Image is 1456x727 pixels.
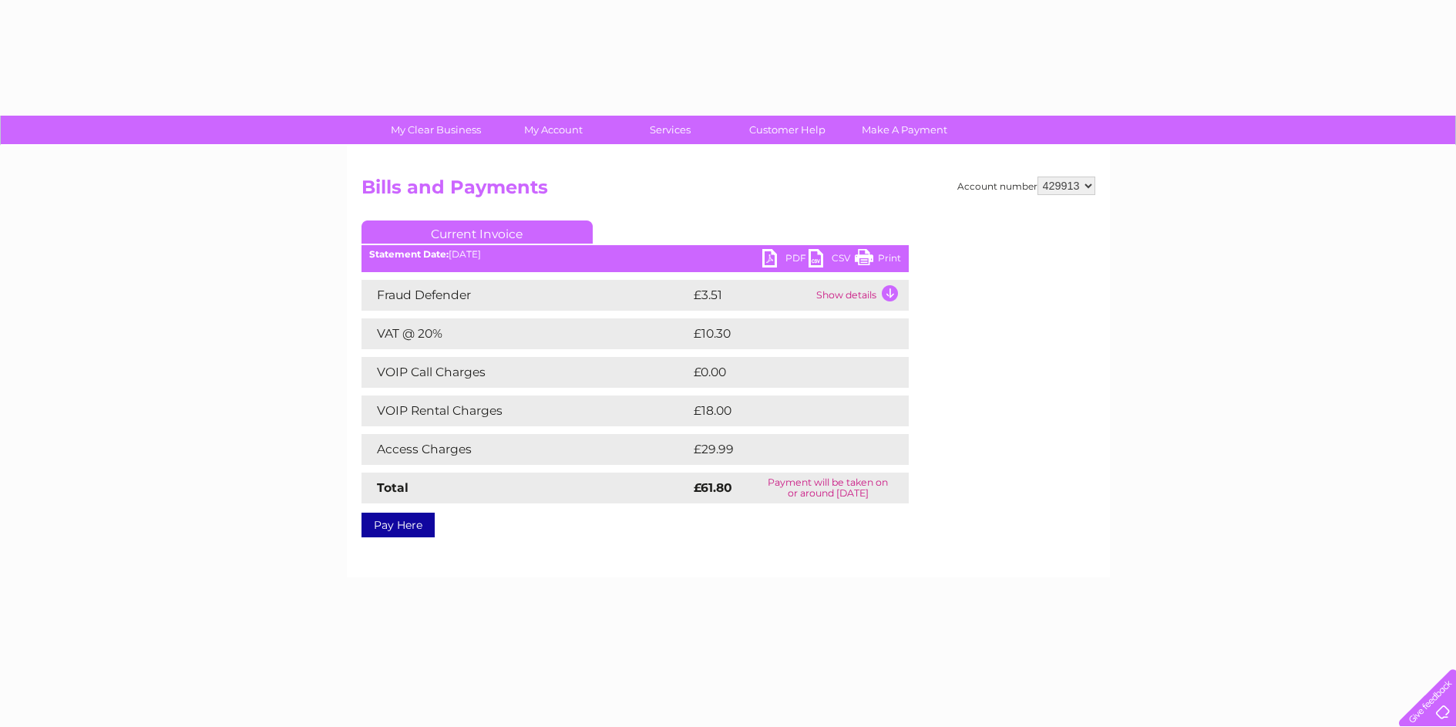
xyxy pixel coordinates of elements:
td: Access Charges [361,434,690,465]
td: VOIP Call Charges [361,357,690,388]
td: VAT @ 20% [361,318,690,349]
strong: Total [377,480,409,495]
td: £18.00 [690,395,877,426]
td: Payment will be taken on or around [DATE] [748,473,909,503]
a: Print [855,249,901,271]
td: £10.30 [690,318,876,349]
a: My Account [489,116,617,144]
a: Services [607,116,734,144]
a: Pay Here [361,513,435,537]
td: VOIP Rental Charges [361,395,690,426]
div: Account number [957,177,1095,195]
a: Make A Payment [841,116,968,144]
td: £3.51 [690,280,812,311]
a: My Clear Business [372,116,499,144]
h2: Bills and Payments [361,177,1095,206]
a: CSV [809,249,855,271]
td: £0.00 [690,357,873,388]
a: PDF [762,249,809,271]
td: Show details [812,280,909,311]
b: Statement Date: [369,248,449,260]
td: £29.99 [690,434,879,465]
div: [DATE] [361,249,909,260]
a: Customer Help [724,116,851,144]
a: Current Invoice [361,220,593,244]
td: Fraud Defender [361,280,690,311]
strong: £61.80 [694,480,732,495]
